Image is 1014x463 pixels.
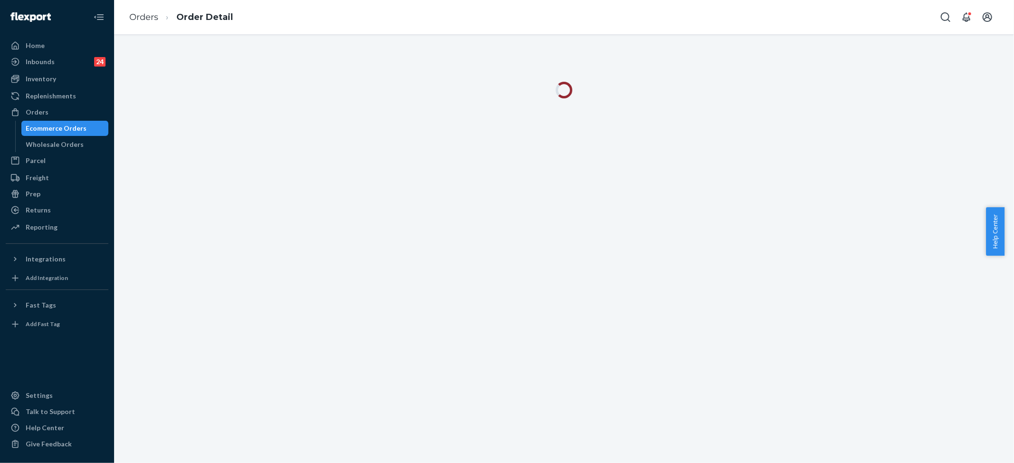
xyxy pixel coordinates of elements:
[26,107,48,117] div: Orders
[26,173,49,183] div: Freight
[34,7,53,15] span: Chat
[6,38,108,53] a: Home
[10,12,51,22] img: Flexport logo
[26,156,46,165] div: Parcel
[122,3,241,31] ol: breadcrumbs
[26,391,53,400] div: Settings
[26,205,51,215] div: Returns
[6,54,108,69] a: Inbounds24
[6,71,108,87] a: Inventory
[6,388,108,403] a: Settings
[6,170,108,185] a: Freight
[957,8,976,27] button: Open notifications
[26,124,87,133] div: Ecommerce Orders
[26,140,84,149] div: Wholesale Orders
[26,320,60,328] div: Add Fast Tag
[6,88,108,104] a: Replenishments
[176,12,233,22] a: Order Detail
[129,12,158,22] a: Orders
[6,298,108,313] button: Fast Tags
[26,300,56,310] div: Fast Tags
[26,407,75,416] div: Talk to Support
[6,436,108,452] button: Give Feedback
[26,91,76,101] div: Replenishments
[6,270,108,286] a: Add Integration
[26,222,58,232] div: Reporting
[986,207,1004,256] button: Help Center
[26,274,68,282] div: Add Integration
[6,153,108,168] a: Parcel
[26,439,72,449] div: Give Feedback
[978,8,997,27] button: Open account menu
[6,251,108,267] button: Integrations
[26,254,66,264] div: Integrations
[26,423,64,433] div: Help Center
[6,105,108,120] a: Orders
[26,57,55,67] div: Inbounds
[21,121,109,136] a: Ecommerce Orders
[6,220,108,235] a: Reporting
[26,189,40,199] div: Prep
[936,8,955,27] button: Open Search Box
[6,317,108,332] a: Add Fast Tag
[26,74,56,84] div: Inventory
[6,404,108,419] button: Talk to Support
[6,203,108,218] a: Returns
[6,186,108,202] a: Prep
[26,41,45,50] div: Home
[6,420,108,435] a: Help Center
[94,57,106,67] div: 24
[21,137,109,152] a: Wholesale Orders
[89,8,108,27] button: Close Navigation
